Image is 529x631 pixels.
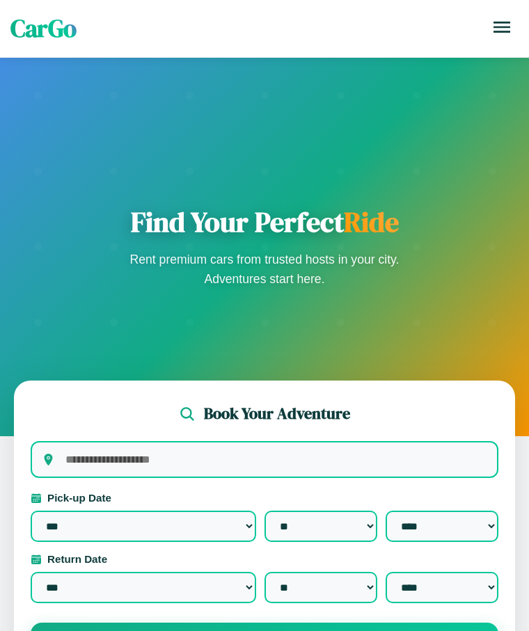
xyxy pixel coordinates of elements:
p: Rent premium cars from trusted hosts in your city. Adventures start here. [125,250,404,289]
label: Return Date [31,553,498,565]
label: Pick-up Date [31,492,498,504]
span: CarGo [10,12,77,45]
h2: Book Your Adventure [204,403,350,424]
h1: Find Your Perfect [125,205,404,239]
span: Ride [344,203,399,241]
